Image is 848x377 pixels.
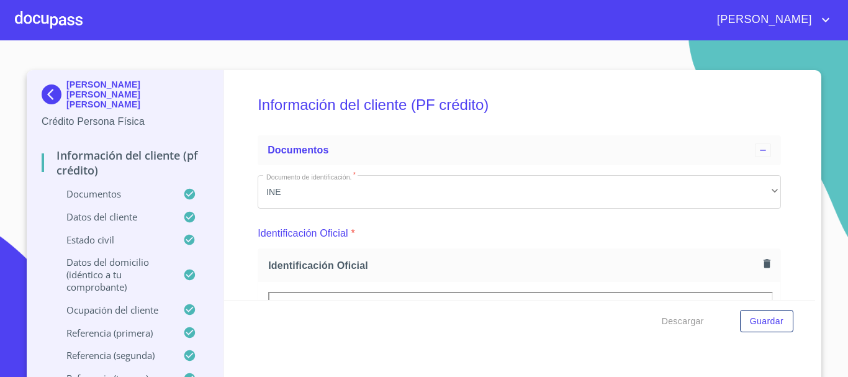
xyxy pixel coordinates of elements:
span: Descargar [662,314,704,329]
p: Estado Civil [42,234,183,246]
div: [PERSON_NAME] [PERSON_NAME] [PERSON_NAME] [42,79,209,114]
p: [PERSON_NAME] [PERSON_NAME] [PERSON_NAME] [66,79,209,109]
button: Descargar [657,310,709,333]
p: Referencia (primera) [42,327,183,339]
div: INE [258,175,781,209]
p: Datos del domicilio (idéntico a tu comprobante) [42,256,183,293]
p: Ocupación del Cliente [42,304,183,316]
div: Documentos [258,135,781,165]
p: Referencia (segunda) [42,349,183,361]
span: [PERSON_NAME] [708,10,818,30]
h5: Información del cliente (PF crédito) [258,79,781,130]
button: Guardar [740,310,793,333]
p: Crédito Persona Física [42,114,209,129]
button: account of current user [708,10,833,30]
span: Documentos [268,145,328,155]
p: Identificación Oficial [258,226,348,241]
img: Docupass spot blue [42,84,66,104]
span: Identificación Oficial [268,259,759,272]
span: Guardar [750,314,783,329]
p: Documentos [42,188,183,200]
p: Datos del cliente [42,211,183,223]
p: Información del cliente (PF crédito) [42,148,209,178]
